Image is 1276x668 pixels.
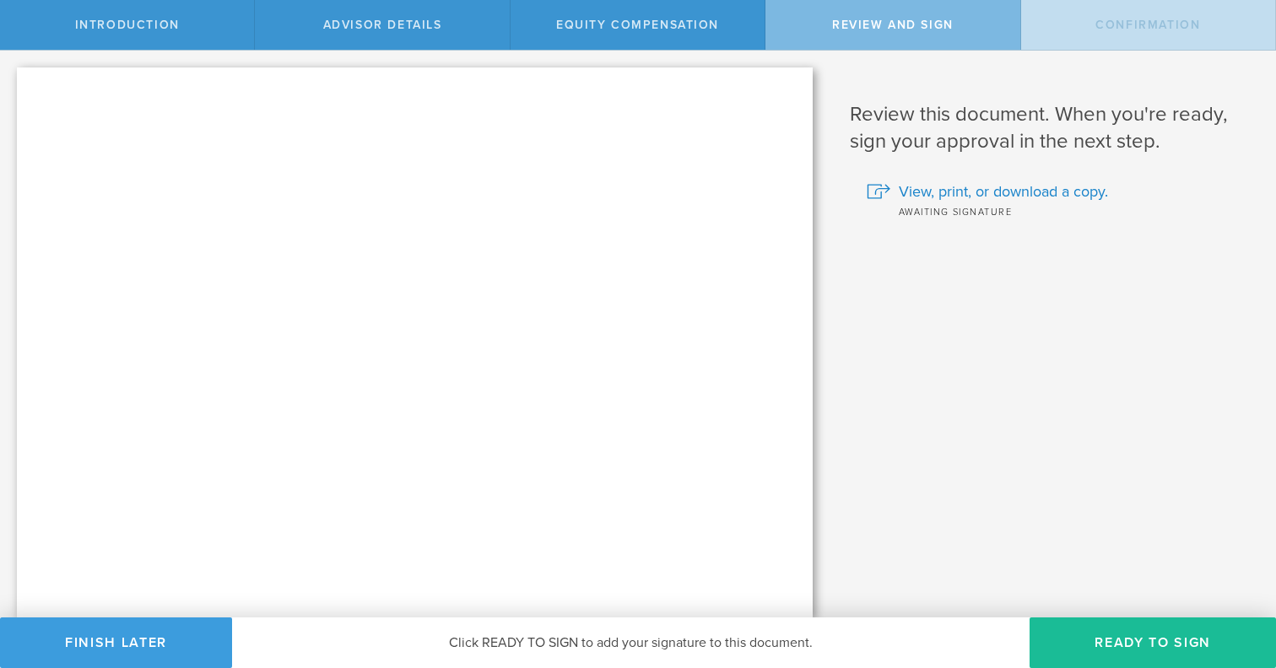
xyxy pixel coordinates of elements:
span: Confirmation [1095,18,1200,32]
span: Introduction [75,18,180,32]
span: Equity Compensation [556,18,719,32]
span: Review and Sign [832,18,954,32]
button: Ready to Sign [1030,617,1276,668]
h1: Review this document. When you're ready, sign your approval in the next step. [850,101,1251,155]
div: Awaiting signature [867,202,1251,219]
span: Advisor Details [323,18,442,32]
span: View, print, or download a copy. [899,180,1108,202]
div: Click READY TO SIGN to add your signature to this document. [232,617,1030,668]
